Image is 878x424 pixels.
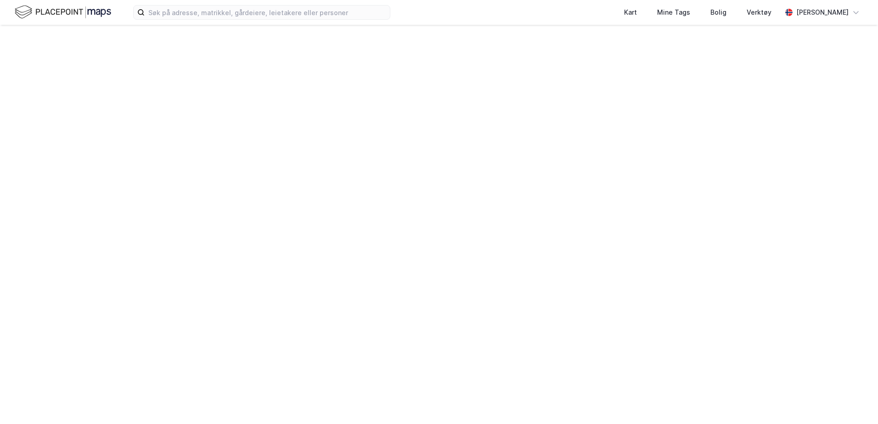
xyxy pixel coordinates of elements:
[796,7,849,18] div: [PERSON_NAME]
[832,380,878,424] iframe: Chat Widget
[747,7,771,18] div: Verktøy
[145,6,390,19] input: Søk på adresse, matrikkel, gårdeiere, leietakere eller personer
[624,7,637,18] div: Kart
[832,380,878,424] div: Kontrollprogram for chat
[657,7,690,18] div: Mine Tags
[15,4,111,20] img: logo.f888ab2527a4732fd821a326f86c7f29.svg
[710,7,726,18] div: Bolig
